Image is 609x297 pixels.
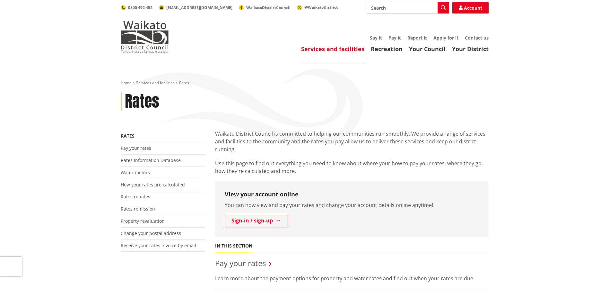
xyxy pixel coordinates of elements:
[239,5,291,10] a: WaikatoDistrictCouncil
[367,2,449,14] input: Search input
[121,80,132,85] a: Home
[121,218,165,224] a: Property revaluation
[121,182,185,188] a: How your rates are calculated
[433,35,458,41] a: Apply for it
[136,80,175,85] a: Services and facilities
[128,5,152,10] span: 0800 492 452
[388,35,401,41] a: Pay it
[225,201,479,209] p: You can now view and pay your rates and change your account details online anytime!
[225,214,288,227] a: Sign-in / sign-up
[121,169,150,175] a: Water meters
[215,159,489,175] p: Use this page to find out everything you need to know about where your how to pay your rates, whe...
[297,4,338,10] a: @WaikatoDistrict
[215,274,489,282] p: Learn more about the payment options for property and water rates and find out when your rates ar...
[452,2,489,14] a: Account
[121,80,489,86] nav: breadcrumb
[121,157,181,163] a: Rates Information Database
[121,242,196,248] a: Receive your rates invoice by email
[125,92,159,111] h1: Rates
[121,206,155,212] a: Rates remission
[215,243,252,249] h5: In this section
[121,5,152,10] a: 0800 492 452
[159,5,232,10] a: [EMAIL_ADDRESS][DOMAIN_NAME]
[121,133,135,139] a: Rates
[121,194,150,200] a: Rates rebates
[121,21,169,53] img: Waikato District Council - Te Kaunihera aa Takiwaa o Waikato
[407,35,427,41] a: Report it
[246,5,291,10] span: WaikatoDistrictCouncil
[304,4,338,10] span: @WaikatoDistrict
[452,45,489,53] a: Your District
[215,258,266,268] a: Pay your rates
[225,191,479,198] h3: View your account online
[465,35,489,41] a: Contact us
[371,45,403,53] a: Recreation
[121,145,151,151] a: Pay your rates
[179,80,189,85] span: Rates
[409,45,446,53] a: Your Council
[301,45,364,53] a: Services and facilities
[166,5,232,10] span: [EMAIL_ADDRESS][DOMAIN_NAME]
[215,130,489,153] p: Waikato District Council is committed to helping our communities run smoothly. We provide a range...
[121,230,181,236] a: Change your postal address
[370,35,382,41] a: Say it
